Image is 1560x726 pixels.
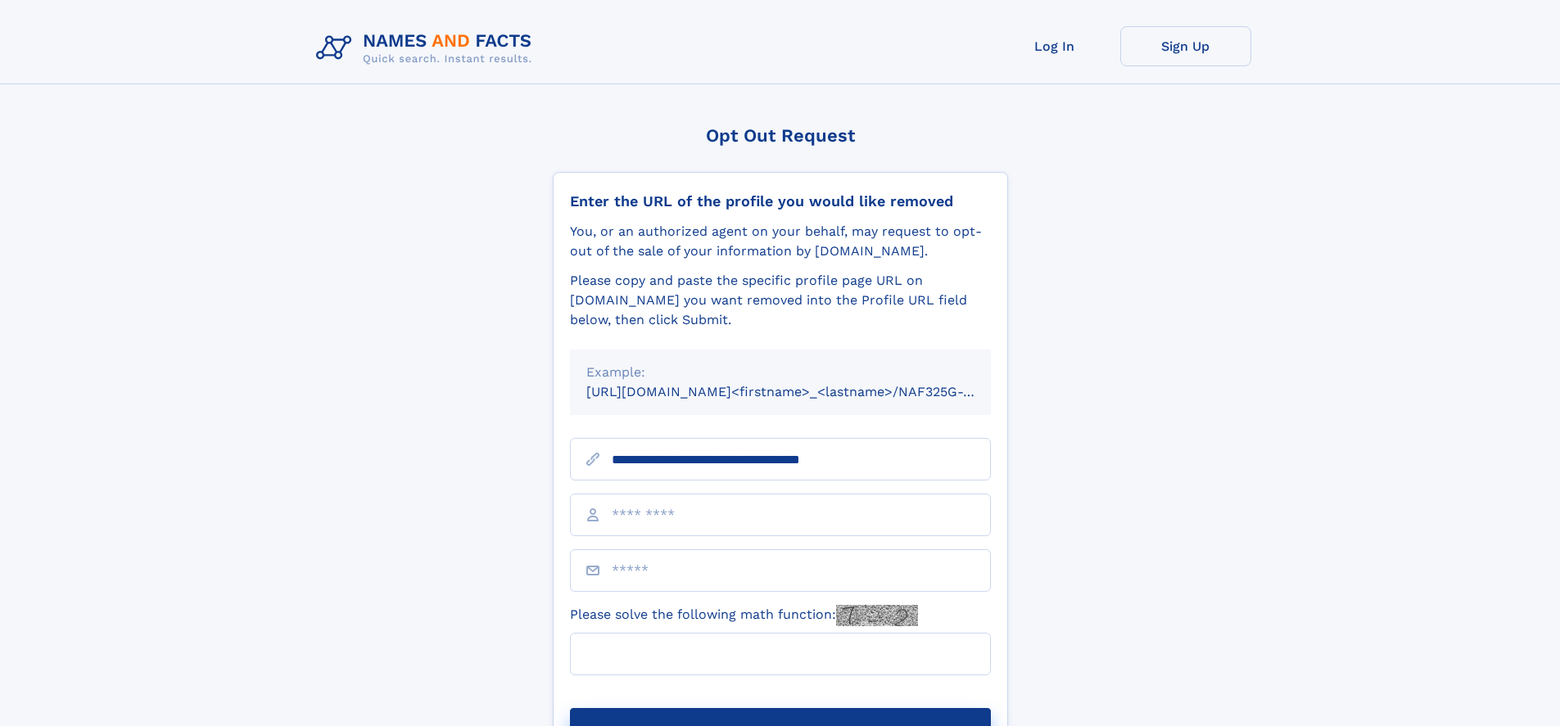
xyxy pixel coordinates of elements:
img: Logo Names and Facts [310,26,545,70]
a: Log In [989,26,1120,66]
div: Enter the URL of the profile you would like removed [570,192,991,210]
label: Please solve the following math function: [570,605,918,626]
div: Please copy and paste the specific profile page URL on [DOMAIN_NAME] you want removed into the Pr... [570,271,991,330]
a: Sign Up [1120,26,1251,66]
div: You, or an authorized agent on your behalf, may request to opt-out of the sale of your informatio... [570,222,991,261]
div: Example: [586,363,974,382]
small: [URL][DOMAIN_NAME]<firstname>_<lastname>/NAF325G-xxxxxxxx [586,384,1022,399]
div: Opt Out Request [553,125,1008,146]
